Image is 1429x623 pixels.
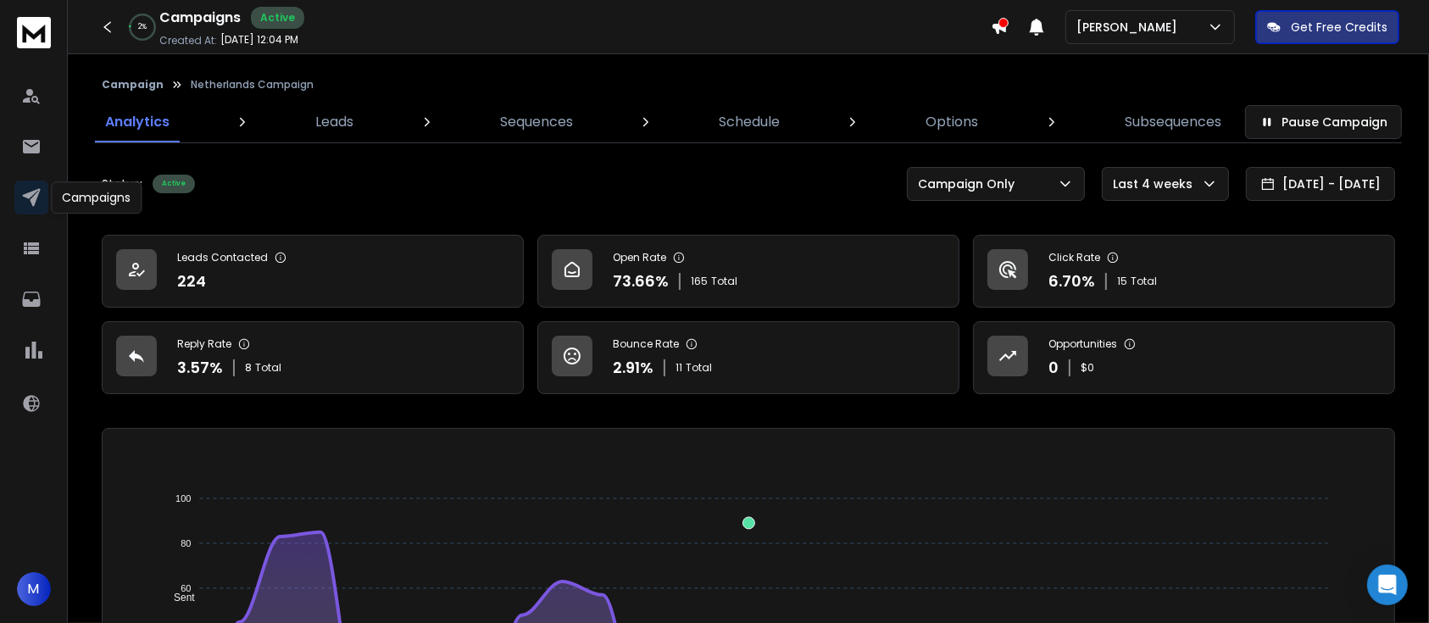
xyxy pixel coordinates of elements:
a: Open Rate73.66%165Total [537,235,959,308]
a: Subsequences [1115,102,1232,142]
a: Schedule [709,102,790,142]
a: Leads Contacted224 [102,235,524,308]
button: [DATE] - [DATE] [1246,167,1395,201]
span: Total [711,275,737,288]
span: Total [1131,275,1157,288]
p: Status: [102,175,142,192]
a: Leads [305,102,364,142]
img: logo [17,17,51,48]
div: Campaigns [51,181,142,214]
p: Leads [315,112,353,132]
p: Reply Rate [177,337,231,351]
p: 2 % [138,22,147,32]
a: Analytics [95,102,180,142]
a: Bounce Rate2.91%11Total [537,321,959,394]
p: Campaign Only [918,175,1021,192]
a: Reply Rate3.57%8Total [102,321,524,394]
p: $ 0 [1081,361,1094,375]
p: Analytics [105,112,170,132]
p: Netherlands Campaign [191,78,314,92]
button: Campaign [102,78,164,92]
p: [PERSON_NAME] [1076,19,1184,36]
span: 8 [245,361,252,375]
p: Schedule [719,112,780,132]
button: Pause Campaign [1245,105,1402,139]
div: Active [153,175,195,193]
a: Opportunities0$0 [973,321,1395,394]
p: Sequences [500,112,573,132]
a: Options [916,102,989,142]
p: Open Rate [613,251,666,264]
p: Created At: [159,34,217,47]
tspan: 80 [181,538,191,548]
span: 165 [691,275,708,288]
tspan: 60 [181,583,191,593]
p: Click Rate [1048,251,1100,264]
p: Opportunities [1048,337,1117,351]
p: 0 [1048,356,1059,380]
p: 224 [177,270,206,293]
p: Get Free Credits [1291,19,1387,36]
p: Bounce Rate [613,337,679,351]
p: Leads Contacted [177,251,268,264]
p: 3.57 % [177,356,223,380]
p: Last 4 weeks [1113,175,1199,192]
div: Open Intercom Messenger [1367,565,1408,605]
span: 15 [1117,275,1127,288]
p: Subsequences [1125,112,1221,132]
span: Total [255,361,281,375]
p: 2.91 % [613,356,653,380]
div: Active [251,7,304,29]
span: Total [686,361,712,375]
button: Get Free Credits [1255,10,1399,44]
a: Click Rate6.70%15Total [973,235,1395,308]
p: [DATE] 12:04 PM [220,33,298,47]
button: M [17,572,51,606]
tspan: 100 [175,493,191,503]
span: 11 [676,361,682,375]
h1: Campaigns [159,8,241,28]
span: Sent [161,592,195,604]
p: Options [926,112,979,132]
a: Sequences [490,102,583,142]
p: 6.70 % [1048,270,1095,293]
p: 73.66 % [613,270,669,293]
